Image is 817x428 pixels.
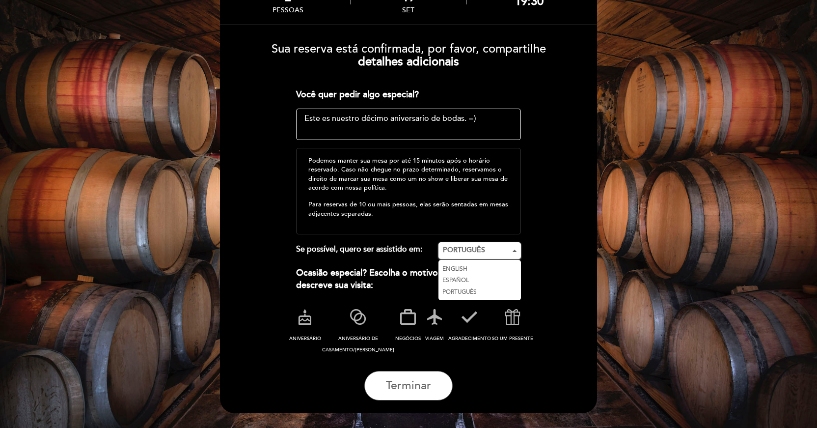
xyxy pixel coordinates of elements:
[322,336,394,353] span: ANIVERSÁRIO DE CASAMENTO/[PERSON_NAME]
[308,200,508,217] span: Para reservas de 10 ou mais pessoas, elas serão sentadas em mesas adjacentes separadas.
[395,336,421,342] span: NEGÓCIOS
[272,6,303,14] div: pessoas
[443,245,517,255] span: PORTUGUÊS
[289,336,321,342] span: ANIVERSÁRIO
[386,379,431,393] span: Terminar
[438,242,521,259] button: PORTUGUÊS
[358,55,459,69] b: detalhes adicionais
[492,336,533,342] span: SO UM PRESENTE
[438,275,521,286] a: ESPAÑOL
[448,336,491,342] span: AGRADECIMENTO
[296,88,521,101] div: Você quer pedir algo especial?
[296,242,439,259] div: Se possível, quero ser assistido em:
[364,371,453,400] button: Terminar
[438,286,521,298] a: PORTUGUÊS
[308,157,508,192] span: Podemos manter sua mesa por até 15 minutos após o horário reservado. Caso não chegue no prazo det...
[272,42,546,56] span: Sua reserva está confirmada, por favor, compartilhe
[351,6,465,14] div: set
[425,336,444,342] span: VIAGEM
[438,263,521,275] a: ENGLISH
[296,267,521,292] div: Ocasião especial? Escolha o motivo que melhor descreve sua visita:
